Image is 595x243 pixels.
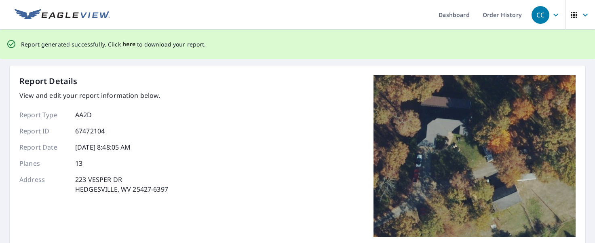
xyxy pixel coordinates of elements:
p: View and edit your report information below. [19,91,168,100]
p: Planes [19,158,68,168]
p: Report generated successfully. Click to download your report. [21,39,206,49]
p: 13 [75,158,82,168]
div: CC [532,6,549,24]
img: EV Logo [15,9,110,21]
p: Report Type [19,110,68,120]
p: [DATE] 8:48:05 AM [75,142,131,152]
button: here [122,39,136,49]
p: 67472104 [75,126,105,136]
p: Address [19,175,68,194]
p: Report Date [19,142,68,152]
p: Report Details [19,75,78,87]
p: AA2D [75,110,92,120]
p: Report ID [19,126,68,136]
img: Top image [373,75,576,237]
p: 223 VESPER DR HEDGESVILLE, WV 25427-6397 [75,175,168,194]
